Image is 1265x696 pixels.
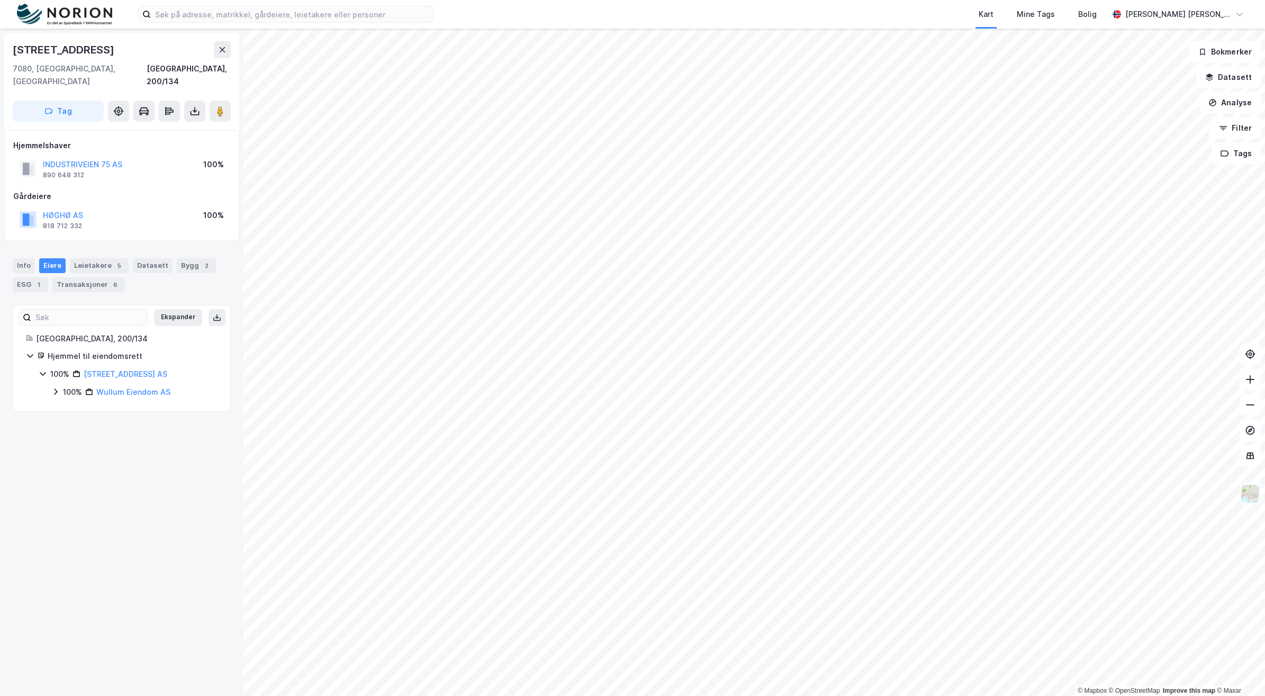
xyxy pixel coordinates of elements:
[63,386,82,399] div: 100%
[33,279,44,290] div: 1
[1240,484,1260,504] img: Z
[13,41,116,58] div: [STREET_ADDRESS]
[1212,645,1265,696] iframe: Chat Widget
[50,368,69,381] div: 100%
[43,222,82,230] div: 818 712 332
[13,62,147,88] div: 7080, [GEOGRAPHIC_DATA], [GEOGRAPHIC_DATA]
[1189,41,1261,62] button: Bokmerker
[13,258,35,273] div: Info
[84,369,167,378] a: [STREET_ADDRESS] AS
[1125,8,1231,21] div: [PERSON_NAME] [PERSON_NAME]
[13,277,48,292] div: ESG
[1212,645,1265,696] div: Kontrollprogram for chat
[48,350,218,363] div: Hjemmel til eiendomsrett
[1210,117,1261,139] button: Filter
[1017,8,1055,21] div: Mine Tags
[133,258,173,273] div: Datasett
[1199,92,1261,113] button: Analyse
[203,158,224,171] div: 100%
[1078,8,1097,21] div: Bolig
[96,387,170,396] a: Wullum Eiendom AS
[70,258,129,273] div: Leietakere
[1212,143,1261,164] button: Tags
[979,8,993,21] div: Kart
[1196,67,1261,88] button: Datasett
[13,190,230,203] div: Gårdeiere
[13,139,230,152] div: Hjemmelshaver
[36,332,218,345] div: [GEOGRAPHIC_DATA], 200/134
[1163,687,1215,694] a: Improve this map
[39,258,66,273] div: Eiere
[201,260,212,271] div: 2
[13,101,104,122] button: Tag
[114,260,124,271] div: 5
[31,310,147,326] input: Søk
[52,277,125,292] div: Transaksjoner
[177,258,216,273] div: Bygg
[110,279,121,290] div: 6
[147,62,231,88] div: [GEOGRAPHIC_DATA], 200/134
[17,4,112,25] img: norion-logo.80e7a08dc31c2e691866.png
[1078,687,1107,694] a: Mapbox
[154,309,202,326] button: Ekspander
[151,6,433,22] input: Søk på adresse, matrikkel, gårdeiere, leietakere eller personer
[43,171,84,179] div: 890 648 312
[1109,687,1160,694] a: OpenStreetMap
[203,209,224,222] div: 100%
